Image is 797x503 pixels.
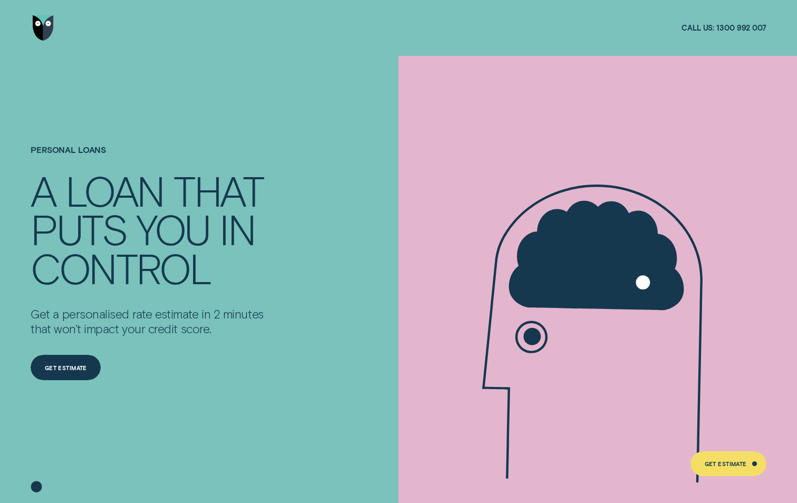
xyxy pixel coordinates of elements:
[681,23,714,33] span: Call us:
[690,451,766,477] a: Get Estimate
[31,248,210,287] div: CONTROL
[31,306,273,336] p: Get a personalised rate estimate in 2 minutes that won't impact your credit score.
[31,171,55,210] div: A
[65,171,164,210] div: LOAN
[31,145,273,170] h1: Personal Loans
[136,209,209,248] div: YOU
[31,171,273,288] h4: A LOAN THAT PUTS YOU IN CONTROL
[33,15,54,41] img: Wisr
[716,23,766,33] span: 1300 992 007
[219,209,255,248] div: IN
[31,209,127,248] div: PUTS
[31,355,101,380] a: Get Estimate
[174,171,263,210] div: THAT
[681,23,766,33] a: Call us:1300 992 007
